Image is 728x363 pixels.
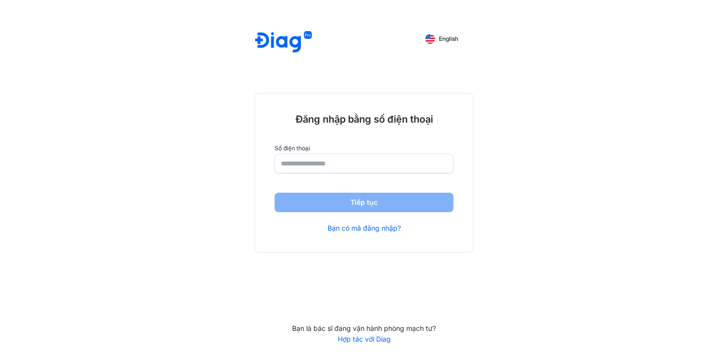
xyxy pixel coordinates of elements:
[418,31,465,47] button: English
[255,31,312,54] img: logo
[439,36,458,42] span: English
[425,34,435,44] img: English
[328,224,401,233] a: Bạn có mã đăng nhập?
[275,193,453,212] button: Tiếp tục
[255,335,473,344] a: Hợp tác với Diag
[275,145,453,152] label: Số điện thoại
[255,324,473,333] div: Bạn là bác sĩ đang vận hành phòng mạch tư?
[275,113,453,126] div: Đăng nhập bằng số điện thoại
